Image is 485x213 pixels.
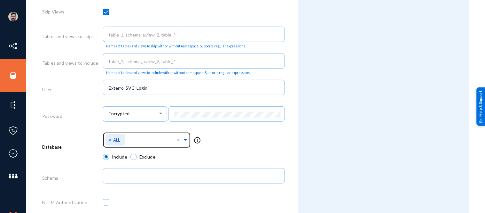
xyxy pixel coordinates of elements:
[42,8,65,15] label: Skip Views
[479,119,483,123] img: help_support.svg
[106,71,250,75] mat-hint: Names of tables and views to include with or without namespace. Supports regular expressions.
[137,153,155,160] span: Exclude
[8,71,18,80] img: icon-sources.svg
[42,113,62,119] label: Password
[8,41,18,51] img: icon-inventory.svg
[194,136,201,144] mat-icon: error_outline
[477,87,485,126] div: Help & Support
[42,199,87,206] label: NTLM Authentication
[42,33,92,40] label: Tables and views to skip
[109,111,129,117] span: Encrypted
[8,126,18,135] img: icon-policies.svg
[113,137,120,143] span: ALL
[8,100,18,110] img: icon-elements.svg
[8,149,18,158] img: icon-compliance.svg
[42,86,52,93] label: User
[42,175,58,181] label: Schema
[42,60,98,66] label: Tables and views to include
[42,143,62,150] label: Database
[109,32,281,38] input: table_1, schema_a.view_2, table_.*
[109,153,127,160] span: Include
[177,137,183,143] span: Clear all
[109,59,281,64] input: table_1, schema_a.view_2, table_.*
[109,136,113,143] span: ×
[106,44,246,48] mat-hint: Names of tables and views to skip with or without namespace. Supports regular expressions.
[8,171,18,181] img: icon-members.svg
[8,12,18,21] img: ACg8ocK1ZkZ6gbMmCU1AeqPIsBvrTWeY1xNXvgxNjkUXxjcqAiPEIvU=s96-c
